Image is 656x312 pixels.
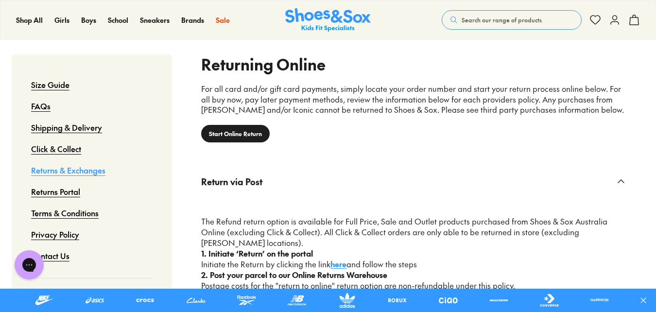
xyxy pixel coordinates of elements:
a: Shoes & Sox [285,8,371,32]
p: The Refund return option is available for Full Price, Sale and Outlet products purchased from Sho... [201,216,627,248]
a: Shipping & Delivery [31,117,102,138]
a: Contact Us [31,245,69,266]
a: Returns Portal [31,181,80,202]
a: Brands [181,15,204,25]
button: Search our range of products [442,10,582,30]
h2: Returning Online [201,52,627,76]
strong: 2. Post your parcel to our Online Returns Warehouse [201,269,387,280]
a: Sneakers [140,15,170,25]
button: Return via Post [201,168,627,195]
iframe: Gorgias live chat messenger [10,247,49,283]
span: Return via Post [201,175,262,188]
a: Boys [81,15,96,25]
a: FAQs [31,95,51,117]
strong: 1. Initiate ‘Return’ on the portal [201,248,313,259]
p: For all card and/or gift card payments, simply locate your order number and start your return pro... [201,84,627,116]
span: Search our range of products [462,16,542,24]
a: Start Online Return [201,125,270,142]
a: Returns & Exchanges [31,159,105,181]
a: Shop All [16,15,43,25]
a: Click & Collect [31,138,81,159]
a: Terms & Conditions [31,202,99,224]
p: Initiate the Return by clicking the link and follow the steps [201,259,627,270]
a: Privacy Policy [31,224,79,245]
p: Postage costs for the "return to online" return option are non-refundable under this policy. [201,280,627,291]
a: Sale [216,15,230,25]
img: SNS_Logo_Responsive.svg [285,8,371,32]
a: Girls [54,15,69,25]
a: School [108,15,128,25]
a: Size Guide [31,74,69,95]
a: here [330,259,346,269]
